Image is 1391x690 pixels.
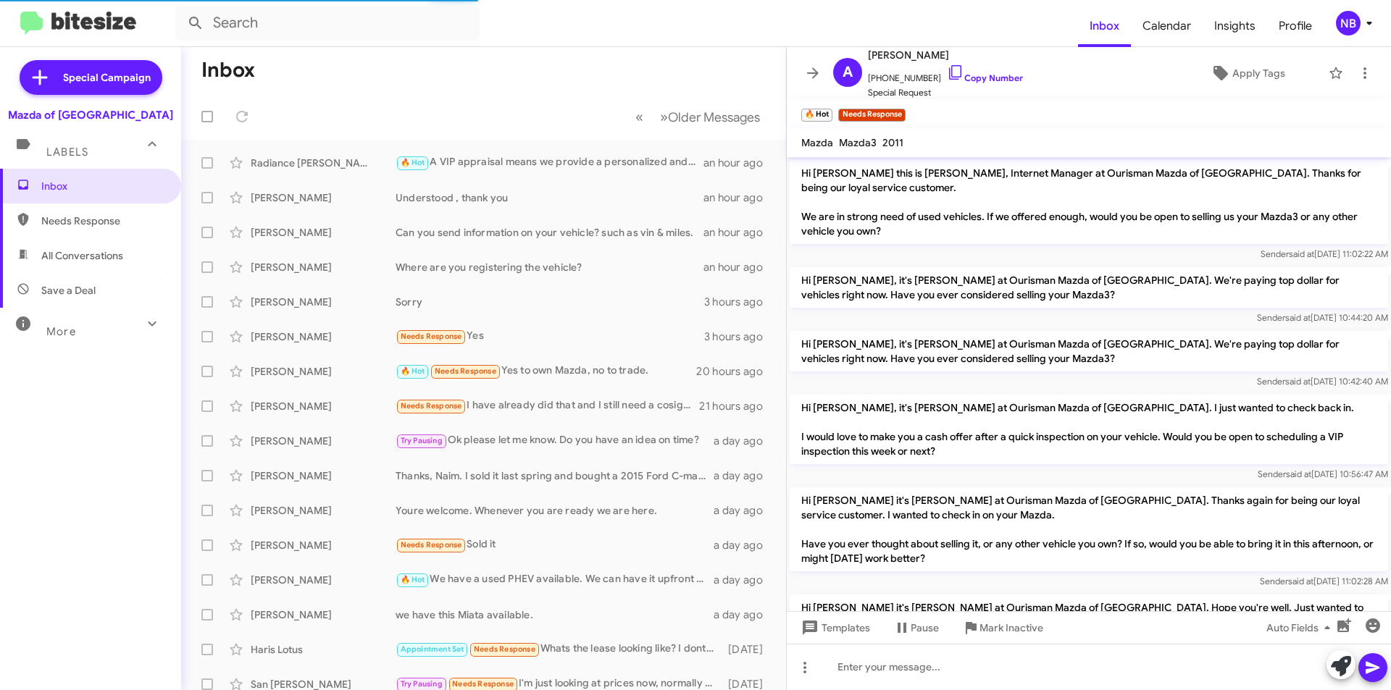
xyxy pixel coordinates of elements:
[251,642,396,657] div: Haris Lotus
[696,364,774,379] div: 20 hours ago
[396,397,699,414] div: I have already did that and I still need a cosigner
[1260,576,1388,586] span: Sender [DATE] 11:02:28 AM
[396,328,704,345] div: Yes
[46,146,88,159] span: Labels
[396,154,703,171] div: A VIP appraisal means we provide a personalized and quick evaluation of your vehicle, ensuring yo...
[452,679,514,689] span: Needs Response
[790,487,1388,571] p: Hi [PERSON_NAME] it's [PERSON_NAME] at Ourisman Mazda of [GEOGRAPHIC_DATA]. Thanks again for bein...
[401,332,462,341] span: Needs Response
[843,61,853,84] span: A
[1324,11,1375,35] button: NB
[627,102,652,132] button: Previous
[1257,312,1388,323] span: Sender [DATE] 10:44:20 AM
[699,399,774,413] div: 21 hours ago
[660,108,668,126] span: »
[1266,615,1336,641] span: Auto Fields
[714,434,774,448] div: a day ago
[951,615,1055,641] button: Mark Inactive
[251,329,396,344] div: [PERSON_NAME]
[714,503,774,518] div: a day ago
[801,109,832,122] small: 🔥 Hot
[1232,60,1285,86] span: Apply Tags
[1078,5,1131,47] a: Inbox
[790,395,1388,464] p: Hi [PERSON_NAME], it's [PERSON_NAME] at Ourisman Mazda of [GEOGRAPHIC_DATA]. I just wanted to che...
[798,615,870,641] span: Templates
[787,615,882,641] button: Templates
[838,109,905,122] small: Needs Response
[401,158,425,167] span: 🔥 Hot
[714,607,774,622] div: a day ago
[396,432,714,449] div: Ok please let me know. Do you have an idea on time?
[251,468,396,483] div: [PERSON_NAME]
[1173,60,1321,86] button: Apply Tags
[251,538,396,552] div: [PERSON_NAME]
[401,366,425,376] span: 🔥 Hot
[41,214,164,228] span: Needs Response
[251,434,396,448] div: [PERSON_NAME]
[1336,11,1361,35] div: NB
[251,225,396,240] div: [PERSON_NAME]
[1289,248,1314,259] span: said at
[714,468,774,483] div: a day ago
[251,607,396,622] div: [PERSON_NAME]
[20,60,162,95] a: Special Campaign
[882,615,951,641] button: Pause
[251,295,396,309] div: [PERSON_NAME]
[1131,5,1203,47] span: Calendar
[251,364,396,379] div: [PERSON_NAME]
[1288,576,1313,586] span: said at
[790,267,1388,308] p: Hi [PERSON_NAME], it's [PERSON_NAME] at Ourisman Mazda of [GEOGRAPHIC_DATA]. We're paying top dol...
[251,503,396,518] div: [PERSON_NAME]
[911,615,939,641] span: Pause
[175,6,480,41] input: Search
[251,190,396,205] div: [PERSON_NAME]
[703,156,774,170] div: an hour ago
[401,436,443,445] span: Try Pausing
[396,225,703,240] div: Can you send information on your vehicle? such as vin & miles.
[251,260,396,274] div: [PERSON_NAME]
[401,644,464,654] span: Appointment Set
[401,575,425,584] span: 🔥 Hot
[1261,248,1388,259] span: Sender [DATE] 11:02:22 AM
[1203,5,1267,47] a: Insights
[1285,312,1311,323] span: said at
[396,260,703,274] div: Where are you registering the vehicle?
[868,85,1023,100] span: Special Request
[703,260,774,274] div: an hour ago
[1285,376,1311,387] span: said at
[635,108,643,126] span: «
[790,594,1388,664] p: Hi [PERSON_NAME] it's [PERSON_NAME] at Ourisman Mazda of [GEOGRAPHIC_DATA]. Hope you're well. Jus...
[790,160,1388,244] p: Hi [PERSON_NAME] this is [PERSON_NAME], Internet Manager at Ourisman Mazda of [GEOGRAPHIC_DATA]. ...
[41,248,123,263] span: All Conversations
[651,102,769,132] button: Next
[396,468,714,483] div: Thanks, Naim. I sold it last spring and bought a 2015 Ford C-max, which I like very much. I loved...
[251,573,396,587] div: [PERSON_NAME]
[703,225,774,240] div: an hour ago
[1258,468,1388,479] span: Sender [DATE] 10:56:47 AM
[1255,615,1348,641] button: Auto Fields
[801,136,833,149] span: Mazda
[201,59,255,82] h1: Inbox
[396,363,696,379] div: Yes to own Mazda, no to trade.
[668,109,760,125] span: Older Messages
[868,64,1023,85] span: [PHONE_NUMBER]
[41,179,164,193] span: Inbox
[714,538,774,552] div: a day ago
[46,325,76,338] span: More
[435,366,496,376] span: Needs Response
[868,46,1023,64] span: [PERSON_NAME]
[396,571,714,588] div: We have a used PHEV available. We can have it upfront for you when you arrive.
[401,401,462,411] span: Needs Response
[1267,5,1324,47] a: Profile
[882,136,903,149] span: 2011
[396,295,704,309] div: Sorry
[401,679,443,689] span: Try Pausing
[396,503,714,518] div: Youre welcome. Whenever you are ready we are here.
[979,615,1043,641] span: Mark Inactive
[627,102,769,132] nav: Page navigation example
[704,329,774,344] div: 3 hours ago
[704,295,774,309] div: 3 hours ago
